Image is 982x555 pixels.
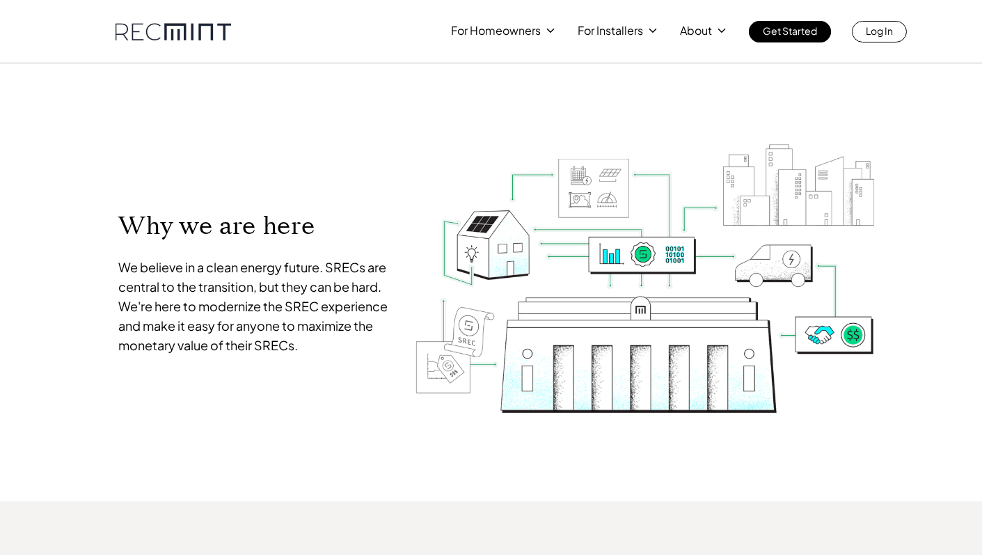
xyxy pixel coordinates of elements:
[578,21,643,40] p: For Installers
[852,21,907,42] a: Log In
[680,21,712,40] p: About
[749,21,831,42] a: Get Started
[118,258,392,355] p: We believe in a clean energy future. SRECs are central to the transition, but they can be hard. W...
[866,21,893,40] p: Log In
[763,21,817,40] p: Get Started
[118,210,392,242] p: Why we are here
[451,21,541,40] p: For Homeowners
